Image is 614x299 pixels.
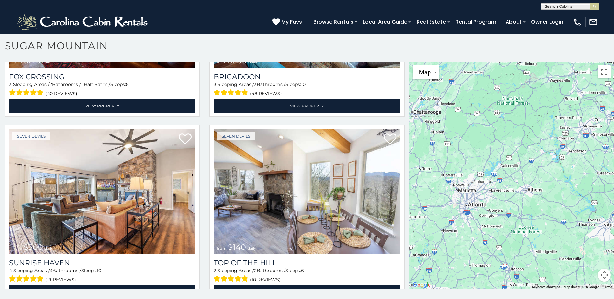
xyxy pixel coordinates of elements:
a: View Property [9,285,195,299]
span: 2 [214,268,216,273]
button: Change map style [413,65,439,79]
img: Google [411,281,432,289]
img: phone-regular-white.png [573,17,582,27]
a: Add to favorites [179,133,192,146]
a: Open this area in Google Maps (opens a new window) [411,281,432,289]
span: 3 [50,268,52,273]
span: daily [42,60,51,64]
div: Sleeping Areas / Bathrooms / Sleeps: [214,81,400,98]
a: Browse Rentals [310,16,357,28]
span: My Favs [281,18,302,26]
a: Sunrise Haven from $300 daily [9,129,195,254]
span: from [217,60,227,64]
a: Seven Devils [12,132,50,140]
img: Sunrise Haven [9,129,195,254]
span: (48 reviews) [250,89,282,98]
span: 3 [9,82,12,87]
span: Map [419,69,431,76]
a: Rental Program [452,16,499,28]
span: Map data ©2025 Google [564,285,599,289]
span: 8 [126,82,129,87]
span: 1 Half Baths / [81,82,110,87]
a: Owner Login [528,16,566,28]
span: daily [44,246,53,251]
div: Sleeping Areas / Bathrooms / Sleeps: [9,81,195,98]
button: Toggle fullscreen view [598,65,611,78]
button: Map camera controls [598,269,611,282]
a: Top Of The Hill [214,259,400,267]
span: 3 [254,82,257,87]
span: (19 reviews) [45,275,76,284]
span: 2 [50,82,52,87]
span: from [12,246,22,251]
a: Add to favorites [384,133,396,146]
img: mail-regular-white.png [589,17,598,27]
span: from [217,246,227,251]
span: daily [248,60,257,64]
img: White-1-2.png [16,12,151,32]
span: from [12,60,22,64]
div: Sleeping Areas / Bathrooms / Sleeps: [214,267,400,284]
a: About [502,16,525,28]
span: 6 [301,268,304,273]
a: Local Area Guide [360,16,410,28]
a: My Favs [272,18,304,26]
a: View Property [214,285,400,299]
a: Fox Crossing [9,72,195,81]
span: 10 [301,82,306,87]
a: Real Estate [413,16,449,28]
img: Top Of The Hill [214,129,400,254]
span: 2 [254,268,257,273]
span: 3 [214,82,216,87]
span: $140 [228,242,246,252]
span: (40 reviews) [45,89,77,98]
button: Keyboard shortcuts [532,285,560,289]
a: Terms (opens in new tab) [603,285,612,289]
a: Sunrise Haven [9,259,195,267]
span: daily [247,246,256,251]
a: Top Of The Hill from $140 daily [214,129,400,254]
div: Sleeping Areas / Bathrooms / Sleeps: [9,267,195,284]
a: View Property [214,99,400,113]
span: 4 [9,268,12,273]
span: $300 [23,242,43,252]
span: (10 reviews) [250,275,281,284]
span: 10 [97,268,101,273]
a: Brigadoon [214,72,400,81]
a: View Property [9,99,195,113]
a: Seven Devils [217,132,255,140]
